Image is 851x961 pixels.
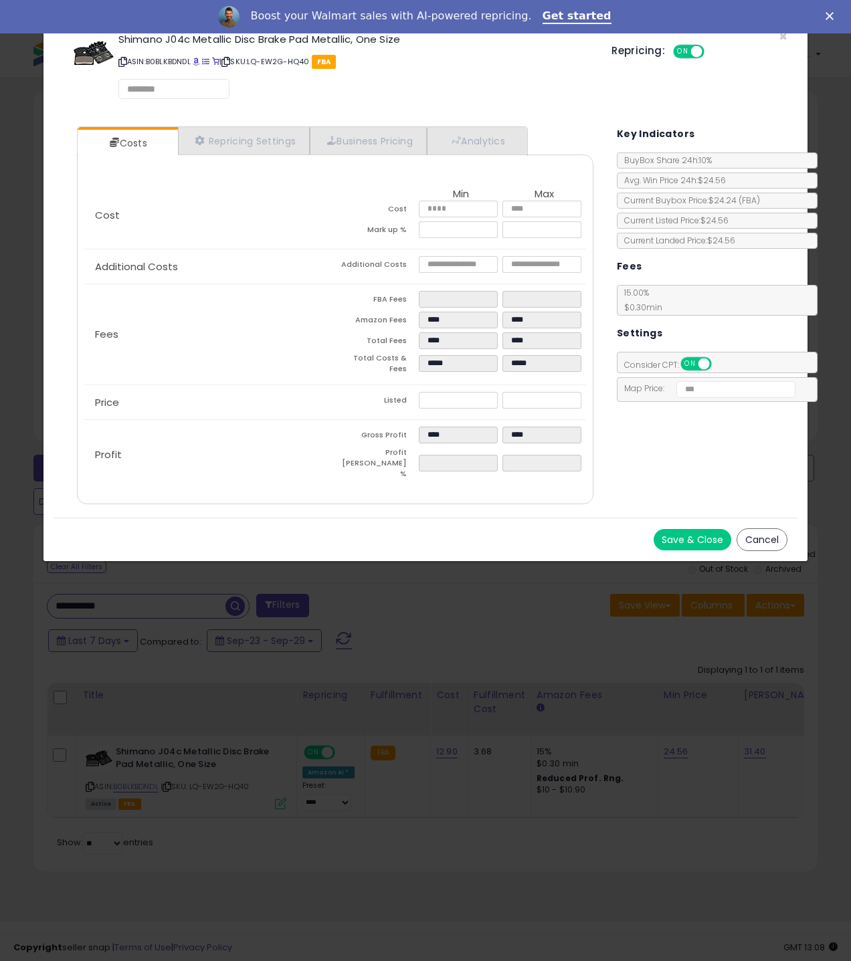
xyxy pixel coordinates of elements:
img: 41L36jXrAWL._SL60_.jpg [74,34,114,74]
span: × [779,27,787,46]
span: OFF [702,46,724,58]
a: Costs [78,130,177,156]
td: Amazon Fees [335,312,419,332]
a: Analytics [427,127,526,154]
span: FBA [312,55,337,69]
span: Avg. Win Price 24h: $24.56 [618,175,726,186]
a: Your listing only [212,56,219,67]
td: Cost [335,201,419,221]
td: Additional Costs [335,256,419,277]
p: ASIN: B0BLKBDNDL | SKU: LQ-EW2G-HQ40 [118,51,592,72]
span: 15.00 % [618,287,662,313]
span: ( FBA ) [739,195,760,206]
span: $24.24 [708,195,760,206]
h3: Shimano J04c Metallic Disc Brake Pad Metallic, One Size [118,34,592,44]
td: Mark up % [335,221,419,242]
td: Profit [PERSON_NAME] % [335,447,419,483]
span: BuyBox Share 24h: 10% [618,154,712,166]
span: $0.30 min [618,302,662,313]
h5: Settings [617,325,662,342]
p: Price [84,397,335,408]
th: Max [502,189,586,201]
td: Total Costs & Fees [335,353,419,378]
p: Additional Costs [84,261,335,272]
div: Boost your Walmart sales with AI-powered repricing. [250,9,531,23]
a: All offer listings [202,56,209,67]
span: ON [682,358,698,370]
p: Profit [84,449,335,460]
a: Get started [543,9,611,24]
span: Map Price: [618,383,796,394]
span: ON [674,46,691,58]
p: Cost [84,210,335,221]
span: Current Listed Price: $24.56 [618,215,729,226]
div: Close [826,12,839,20]
p: Fees [84,329,335,340]
span: Consider CPT: [618,359,729,370]
td: Total Fees [335,332,419,353]
h5: Fees [617,258,642,275]
a: Repricing Settings [178,127,310,154]
button: Save & Close [654,529,731,550]
h5: Key Indicators [617,126,695,142]
h5: Repricing: [611,45,665,56]
span: Current Buybox Price: [618,195,760,206]
a: BuyBox page [193,56,200,67]
img: Profile image for Adrian [218,6,240,27]
td: FBA Fees [335,291,419,312]
span: Current Landed Price: $24.56 [618,235,735,246]
th: Min [419,189,502,201]
td: Gross Profit [335,427,419,447]
td: Listed [335,392,419,413]
a: Business Pricing [310,127,427,154]
button: Cancel [737,528,787,551]
span: OFF [709,358,731,370]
